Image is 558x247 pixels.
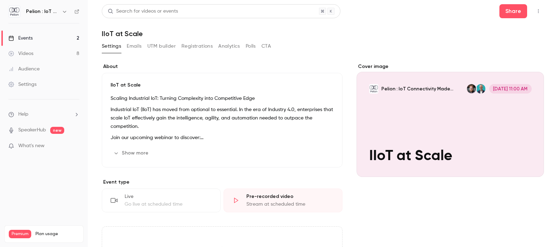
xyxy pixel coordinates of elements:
[71,143,79,149] iframe: Noticeable Trigger
[102,29,544,38] h1: IIoT at Scale
[9,6,20,17] img: Pelion : IoT Connectivity Made Effortless
[102,41,121,52] button: Settings
[9,230,31,238] span: Premium
[181,41,213,52] button: Registrations
[108,8,178,15] div: Search for videos or events
[102,63,343,70] label: About
[102,179,343,186] p: Event type
[8,111,79,118] li: help-dropdown-opener
[246,201,334,208] div: Stream at scheduled time
[125,201,212,208] div: Go live at scheduled time
[224,188,343,212] div: Pre-recorded videoStream at scheduled time
[499,4,527,18] button: Share
[246,193,334,200] div: Pre-recorded video
[357,63,544,177] section: Cover image
[111,133,334,142] p: Join our upcoming webinar to discover:
[8,66,40,73] div: Audience
[18,142,45,150] span: What's new
[261,41,271,52] button: CTA
[246,41,256,52] button: Polls
[357,63,544,70] label: Cover image
[102,188,221,212] div: LiveGo live at scheduled time
[125,193,212,200] div: Live
[8,35,33,42] div: Events
[111,94,334,103] p: Scaling Industrial IoT: Turning Complexity into Competitive Edge
[218,41,240,52] button: Analytics
[8,50,33,57] div: Videos
[35,231,79,237] span: Plan usage
[111,105,334,131] p: Industrial IoT (IIoT) has moved from optional to essential. In the era of Industry 4.0, enterpris...
[111,82,334,89] p: IIoT at Scale
[147,41,176,52] button: UTM builder
[18,111,28,118] span: Help
[8,81,36,88] div: Settings
[26,8,59,15] h6: Pelion : IoT Connectivity Made Effortless
[18,126,46,134] a: SpeakerHub
[111,147,153,159] button: Show more
[50,127,64,134] span: new
[127,41,141,52] button: Emails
